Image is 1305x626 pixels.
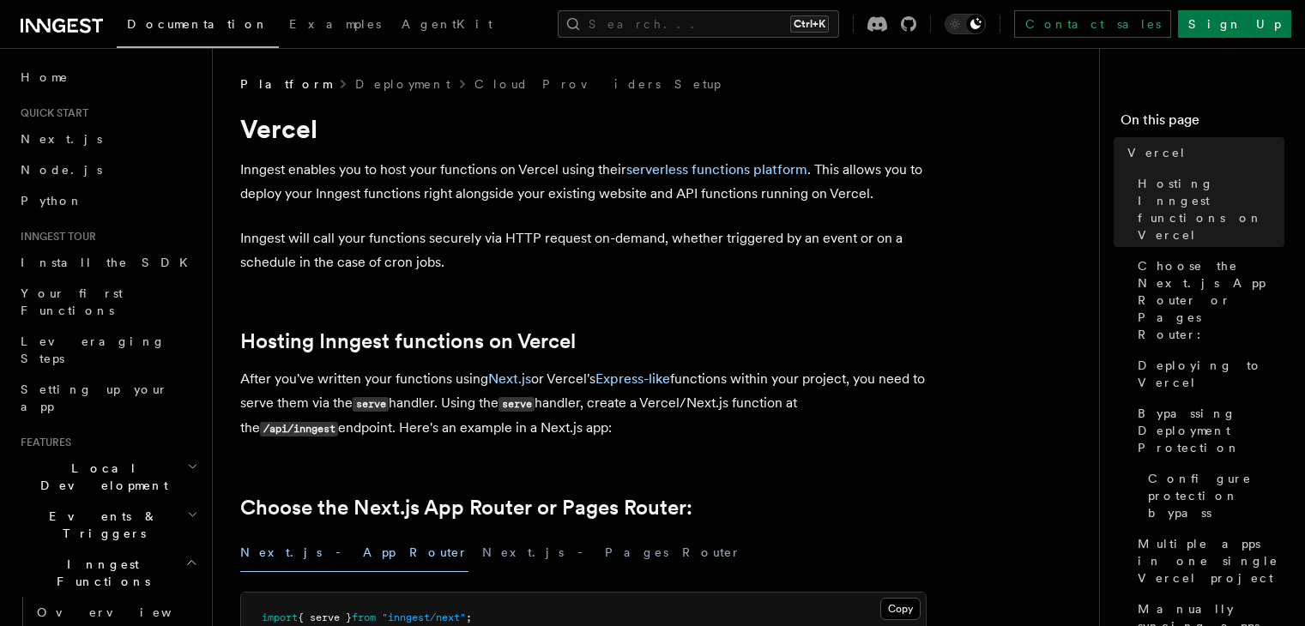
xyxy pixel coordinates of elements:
[21,334,166,365] span: Leveraging Steps
[1138,175,1284,244] span: Hosting Inngest functions on Vercel
[260,422,338,436] code: /api/inngest
[1131,528,1284,593] a: Multiple apps in one single Vercel project
[945,14,986,34] button: Toggle dark mode
[391,5,503,46] a: AgentKit
[1127,144,1187,161] span: Vercel
[14,106,88,120] span: Quick start
[14,326,202,374] a: Leveraging Steps
[240,329,576,353] a: Hosting Inngest functions on Vercel
[14,62,202,93] a: Home
[279,5,391,46] a: Examples
[117,5,279,48] a: Documentation
[14,123,202,154] a: Next.js
[355,75,450,93] a: Deployment
[1178,10,1291,38] a: Sign Up
[21,163,102,177] span: Node.js
[14,185,202,216] a: Python
[790,15,829,33] kbd: Ctrl+K
[1131,350,1284,398] a: Deploying to Vercel
[240,226,927,274] p: Inngest will call your functions securely via HTTP request on-demand, whether triggered by an eve...
[289,17,381,31] span: Examples
[1138,357,1284,391] span: Deploying to Vercel
[14,230,96,244] span: Inngest tour
[466,611,472,623] span: ;
[595,370,670,387] a: Express-like
[21,256,198,269] span: Install the SDK
[14,278,202,326] a: Your first Functions
[21,286,123,317] span: Your first Functions
[240,75,331,93] span: Platform
[240,367,927,441] p: After you've written your functions using or Vercel's functions within your project, you need to ...
[21,194,83,208] span: Python
[262,611,298,623] span: import
[14,154,202,185] a: Node.js
[240,496,692,520] a: Choose the Next.js App Router or Pages Router:
[21,382,168,413] span: Setting up your app
[1121,137,1284,168] a: Vercel
[21,132,102,146] span: Next.js
[1131,398,1284,463] a: Bypassing Deployment Protection
[1141,463,1284,528] a: Configure protection bypass
[488,370,531,387] a: Next.js
[1131,168,1284,250] a: Hosting Inngest functions on Vercel
[127,17,269,31] span: Documentation
[298,611,352,623] span: { serve }
[14,508,187,542] span: Events & Triggers
[353,397,389,412] code: serve
[1138,257,1284,343] span: Choose the Next.js App Router or Pages Router:
[880,598,921,620] button: Copy
[240,158,927,206] p: Inngest enables you to host your functions on Vercel using their . This allows you to deploy your...
[382,611,466,623] span: "inngest/next"
[37,605,214,619] span: Overview
[14,549,202,597] button: Inngest Functions
[558,10,839,38] button: Search...Ctrl+K
[240,113,927,144] h1: Vercel
[14,501,202,549] button: Events & Triggers
[402,17,492,31] span: AgentKit
[1131,250,1284,350] a: Choose the Next.js App Router or Pages Router:
[14,453,202,501] button: Local Development
[482,533,741,572] button: Next.js - Pages Router
[14,247,202,278] a: Install the SDK
[14,374,202,422] a: Setting up your app
[14,460,187,494] span: Local Development
[1148,470,1284,521] span: Configure protection bypass
[1138,535,1284,587] span: Multiple apps in one single Vercel project
[474,75,721,93] a: Cloud Providers Setup
[1014,10,1171,38] a: Contact sales
[21,69,69,86] span: Home
[498,397,535,412] code: serve
[626,161,807,178] a: serverless functions platform
[1138,405,1284,456] span: Bypassing Deployment Protection
[240,533,468,572] button: Next.js - App Router
[14,436,71,449] span: Features
[14,556,185,590] span: Inngest Functions
[1121,110,1284,137] h4: On this page
[352,611,376,623] span: from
